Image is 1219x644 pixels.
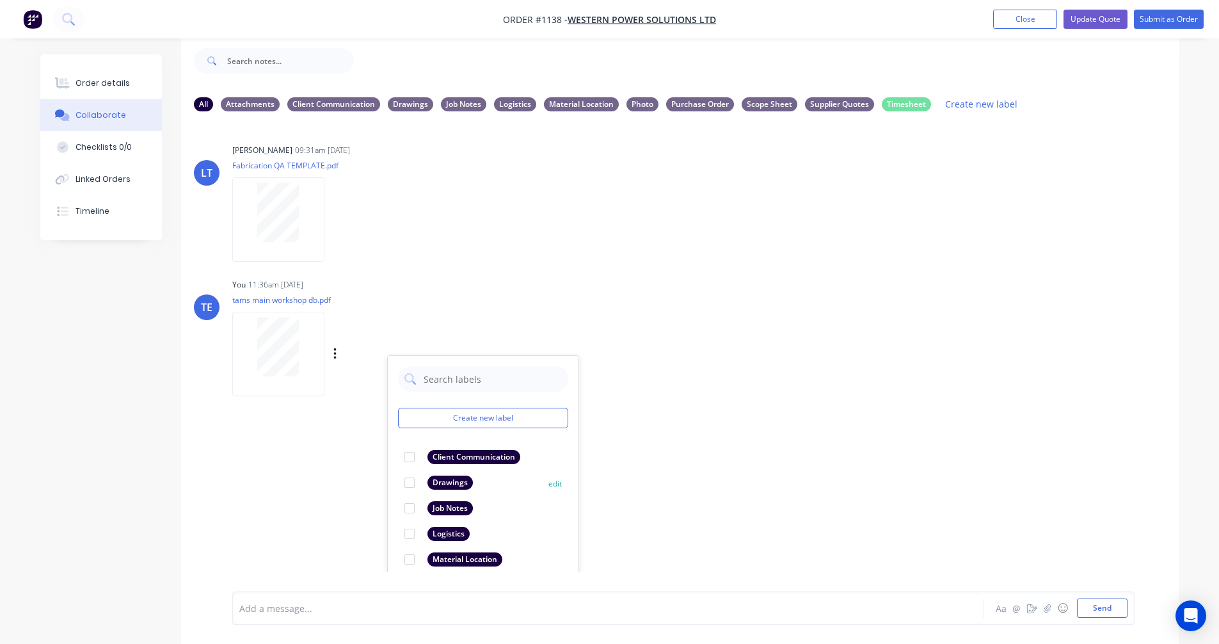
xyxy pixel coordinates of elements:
div: Purchase Order [666,97,734,111]
button: @ [1009,600,1024,616]
div: LT [201,165,212,181]
button: Collaborate [40,99,162,131]
div: Client Communication [287,97,380,111]
button: Order details [40,67,162,99]
div: Client Communication [427,450,520,464]
button: Create new label [939,95,1024,113]
button: Create new label [398,408,568,428]
div: Checklists 0/0 [76,141,132,153]
div: Order details [76,77,130,89]
button: Submit as Order [1134,10,1204,29]
button: ☺ [1055,600,1071,616]
div: You [232,279,246,291]
div: [PERSON_NAME] [232,145,292,156]
div: Job Notes [427,501,473,515]
input: Search labels [422,366,562,392]
div: Drawings [388,97,433,111]
button: Send [1077,599,1127,618]
div: 09:31am [DATE] [295,145,350,156]
div: Drawings [427,476,473,490]
p: Fabrication QA TEMPLATE.pdf [232,160,339,171]
div: Material Location [544,97,619,111]
div: Logistics [427,527,470,541]
img: Factory [23,10,42,29]
button: Checklists 0/0 [40,131,162,163]
button: Close [993,10,1057,29]
div: Linked Orders [76,173,131,185]
div: Open Intercom Messenger [1175,600,1206,631]
a: WESTERN POWER SOLUTIONS LTD [568,13,716,26]
div: Logistics [494,97,536,111]
div: Material Location [427,552,502,567]
button: Timeline [40,195,162,227]
div: Timeline [76,205,109,217]
p: tams main workshop db.pdf [232,294,467,305]
div: Supplier Quotes [805,97,874,111]
div: Attachments [221,97,280,111]
div: All [194,97,213,111]
input: Search notes... [227,48,354,74]
div: Collaborate [76,109,126,121]
button: Linked Orders [40,163,162,195]
div: 11:36am [DATE] [248,279,303,291]
div: Timesheet [882,97,931,111]
span: Order #1138 - [503,13,568,26]
div: TE [201,300,212,315]
div: Photo [626,97,658,111]
div: Job Notes [441,97,486,111]
div: Scope Sheet [742,97,797,111]
button: Aa [994,600,1009,616]
button: Update Quote [1064,10,1127,29]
